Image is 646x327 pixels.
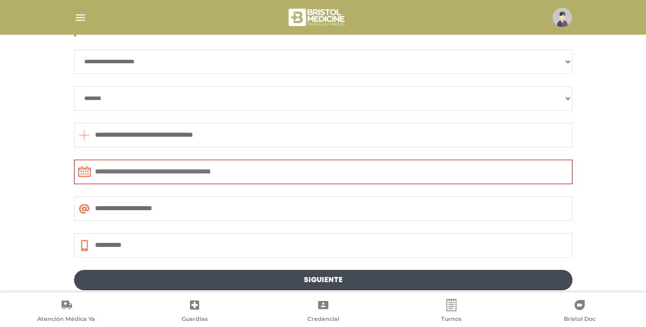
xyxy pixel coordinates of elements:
img: bristol-medicine-blanco.png [287,5,348,30]
a: Guardias [130,299,258,325]
span: Guardias [182,315,208,324]
a: Atención Médica Ya [2,299,130,325]
a: Credencial [259,299,387,325]
a: Siguiente [74,270,572,290]
a: Turnos [387,299,515,325]
img: profile-placeholder.svg [553,8,572,27]
span: Turnos [441,315,462,324]
span: Bristol Doc [564,315,595,324]
img: Cober_menu-lines-white.svg [74,11,87,24]
span: Credencial [307,315,339,324]
a: Bristol Doc [516,299,644,325]
span: Atención Médica Ya [37,315,95,324]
